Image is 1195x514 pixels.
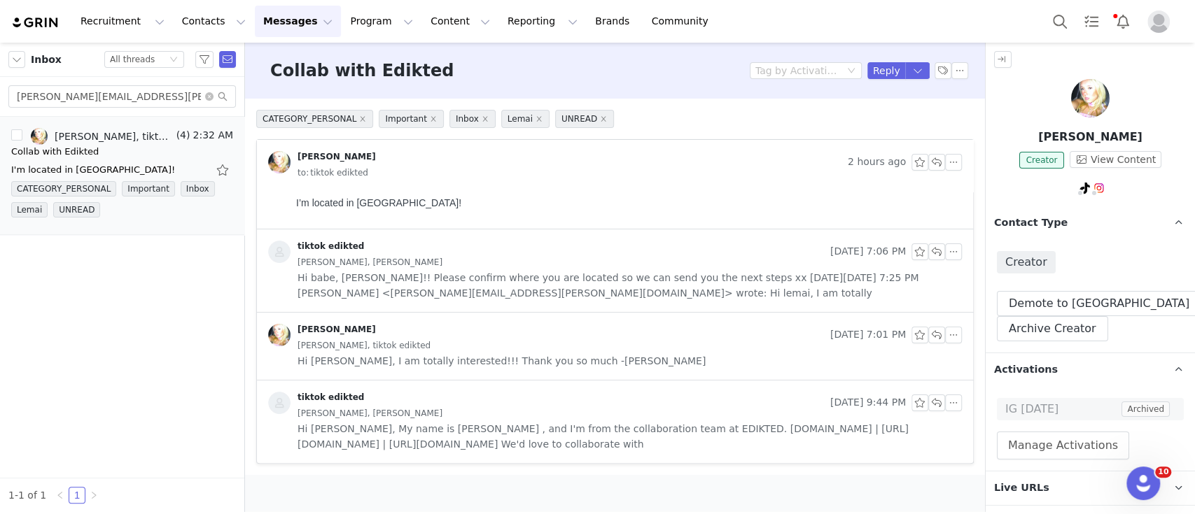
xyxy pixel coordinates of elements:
img: placeholder-profile.jpg [1147,10,1170,33]
img: 225c6176-b72f-46ed-9e7b-51a6a4b27809.jpg [268,151,291,173]
button: Archive Creator [997,316,1108,341]
div: [PERSON_NAME] [DATE] 7:01 PM[PERSON_NAME], tiktok edikted Hi [PERSON_NAME], I am totally interest... [257,313,973,380]
span: UNREAD [555,110,614,128]
div: Tag by Activation [755,64,838,78]
div: [PERSON_NAME] [298,151,376,162]
body: I’m located in [GEOGRAPHIC_DATA]! [6,6,666,27]
li: Previous Page [52,487,69,504]
button: Messages [255,6,341,37]
input: Search mail [8,85,236,108]
i: icon: close [536,115,543,122]
i: icon: close [359,115,366,122]
div: [PERSON_NAME], tiktok edikted [55,131,174,142]
button: Content [422,6,498,37]
span: CATEGORY_PERSONAL [256,110,373,128]
i: icon: down [169,55,178,65]
div: tiktok edikted [DATE] 9:44 PM[PERSON_NAME], [PERSON_NAME] Hi [PERSON_NAME], My name is [PERSON_NA... [257,380,973,463]
button: View Content [1070,151,1161,168]
div: All threads [110,52,155,67]
span: [DATE] 7:01 PM [830,327,906,343]
i: icon: down [847,66,855,76]
h3: Collab with Edikted [270,58,454,83]
span: Contact Type [994,215,1068,231]
img: 225c6176-b72f-46ed-9e7b-51a6a4b27809.jpg [31,128,48,145]
span: [DATE] 7:06 PM [830,243,906,260]
span: Send Email [219,51,236,68]
span: Activations [994,362,1058,378]
button: Profile [1139,10,1184,33]
button: Search [1044,6,1075,37]
a: Community [643,6,723,37]
span: [DATE] 9:44 PM [830,394,906,411]
span: [PERSON_NAME], [PERSON_NAME] [298,255,442,270]
div: I'm located in Philly! [11,163,175,177]
span: IG [DATE] [1005,401,1119,417]
span: Lemai [11,202,48,217]
img: instagram.svg [1093,183,1105,194]
button: Recruitment [72,6,173,37]
button: Reply [867,62,906,79]
span: 10 [1155,466,1171,478]
span: Live URLs [994,480,1049,496]
a: 1 [69,487,85,503]
div: tiktok edikted [298,241,364,252]
div: tiktok edikted [DATE] 7:06 PM[PERSON_NAME], [PERSON_NAME] Hi babe, [PERSON_NAME]!! Please confirm... [257,229,973,312]
button: Contacts [174,6,254,37]
span: Lemai [501,110,550,128]
a: [PERSON_NAME], tiktok edikted [31,128,174,145]
button: Program [342,6,421,37]
div: [PERSON_NAME] 2 hours agoto:tiktok edikted [257,140,973,192]
span: Creator [1019,152,1065,169]
p: [PERSON_NAME] [986,129,1195,145]
i: icon: close [482,115,489,122]
a: Tasks [1076,6,1107,37]
img: placeholder-contacts.jpeg [268,392,291,414]
iframe: Intercom live chat [1126,466,1160,500]
i: icon: close-circle [205,92,214,101]
a: [PERSON_NAME] [268,151,376,173]
img: 225c6176-b72f-46ed-9e7b-51a6a4b27809.jpg [268,324,291,346]
div: Collab with Edikted [11,145,99,159]
span: CATEGORY_PERSONAL [11,181,116,197]
a: tiktok edikted [268,392,364,414]
i: icon: left [56,491,64,499]
a: [PERSON_NAME] [268,324,376,346]
i: icon: close [600,115,607,122]
span: 2 hours ago [848,154,906,171]
i: icon: close [430,115,437,122]
span: Inbox [449,110,496,128]
img: Maren Schriver [1071,79,1110,117]
span: Important [379,110,444,128]
a: tiktok edikted [268,241,364,263]
button: Notifications [1107,6,1138,37]
span: Hi [PERSON_NAME], I am totally interested!!! Thank you so much -[PERSON_NAME] [298,353,706,369]
div: [PERSON_NAME] [298,324,376,335]
a: Brands [587,6,642,37]
img: grin logo [11,16,60,29]
span: Inbox [181,181,215,197]
div: tiktok edikted [298,392,364,403]
span: UNREAD [53,202,100,217]
span: (4) [174,128,190,143]
button: Manage Activations [997,431,1129,459]
i: icon: search [218,92,228,101]
li: 1-1 of 1 [8,487,46,504]
button: Reporting [499,6,586,37]
i: icon: right [90,491,98,499]
span: Archived [1121,401,1170,417]
span: [PERSON_NAME], [PERSON_NAME] [298,406,442,421]
span: Creator [997,251,1056,273]
span: Hi [PERSON_NAME], My name is [PERSON_NAME] , and I'm from the collaboration team at EDIKTED. [DOM... [298,421,962,452]
img: placeholder-contacts.jpeg [268,241,291,263]
li: Next Page [85,487,102,504]
span: Hi babe, [PERSON_NAME]!! Please confirm where you are located so we can send you the next steps x... [298,270,962,301]
span: Inbox [31,52,62,67]
span: Important [122,181,175,197]
li: 1 [69,487,85,504]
